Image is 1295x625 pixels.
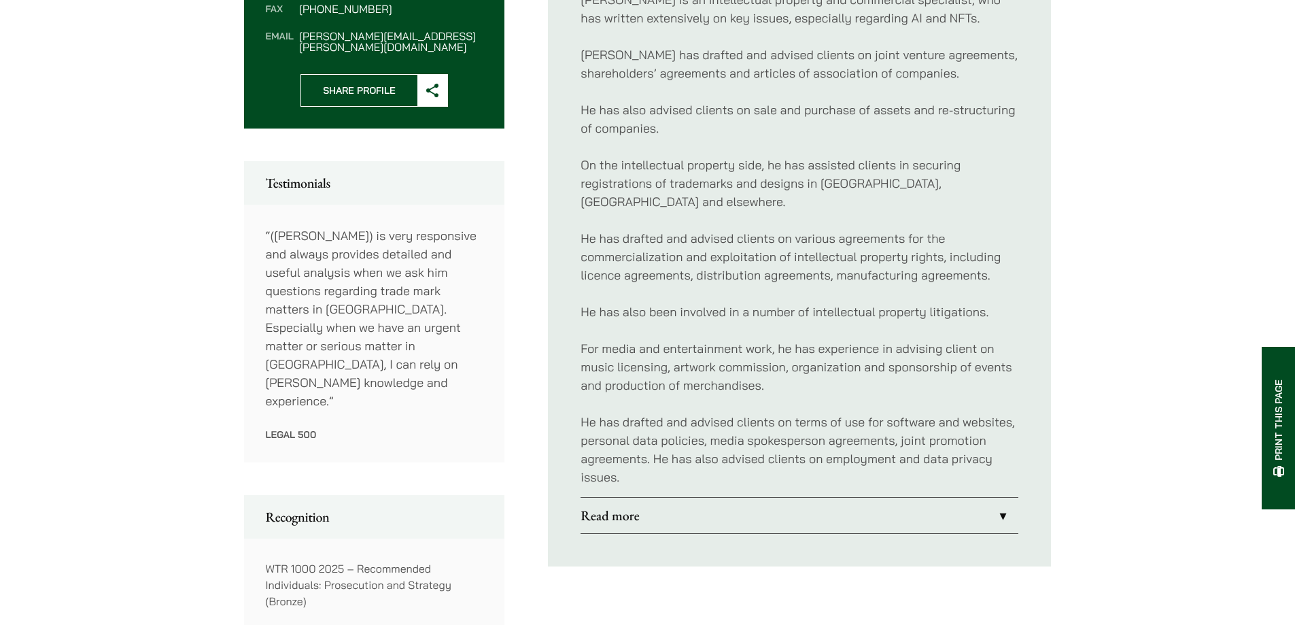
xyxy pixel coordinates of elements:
[266,175,483,191] h2: Testimonials
[581,303,1018,321] p: He has also been involved in a number of intellectual property litigations.
[266,226,483,410] p: “([PERSON_NAME]) is very responsive and always provides detailed and useful analysis when we ask ...
[581,413,1018,486] p: He has drafted and advised clients on terms of use for software and websites, personal data polic...
[266,560,483,609] p: WTR 1000 2025 – Recommended Individuals: Prosecution and Strategy (Bronze)
[301,75,417,106] span: Share Profile
[299,3,483,14] dd: [PHONE_NUMBER]
[581,156,1018,211] p: On the intellectual property side, he has assisted clients in securing registrations of trademark...
[266,428,483,441] p: Legal 500
[300,74,448,107] button: Share Profile
[581,498,1018,533] a: Read more
[299,31,483,52] dd: [PERSON_NAME][EMAIL_ADDRESS][PERSON_NAME][DOMAIN_NAME]
[266,3,294,31] dt: Fax
[581,229,1018,284] p: He has drafted and advised clients on various agreements for the commercialization and exploitati...
[581,101,1018,137] p: He has also advised clients on sale and purchase of assets and re-structuring of companies.
[266,31,294,52] dt: Email
[266,509,483,525] h2: Recognition
[581,339,1018,394] p: For media and entertainment work, he has experience in advising client on music licensing, artwor...
[581,46,1018,82] p: [PERSON_NAME] has drafted and advised clients on joint venture agreements, shareholders’ agreemen...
